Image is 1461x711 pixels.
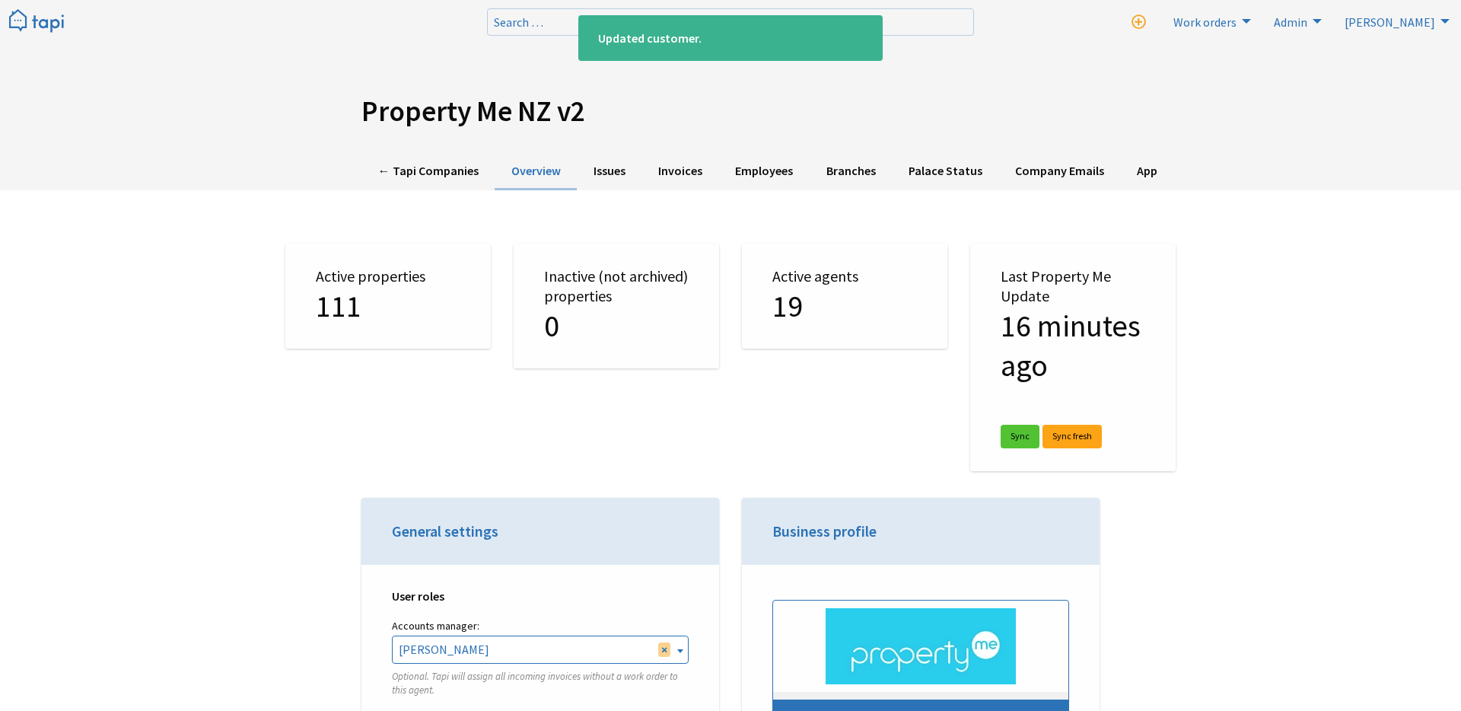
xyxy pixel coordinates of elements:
div: Active properties [285,244,491,349]
i: New work order [1132,15,1146,30]
a: ← Tapi Companies [361,153,495,190]
h1: Property Me NZ v2 [361,94,1100,129]
a: Invoices [642,153,719,190]
a: Palace Status [892,153,998,190]
span: 0 [544,307,559,345]
h3: General settings [392,521,689,542]
div: Inactive (not archived) properties [514,244,719,368]
strong: User roles [392,588,444,604]
span: 23/9/2025 at 10:05am [1001,307,1141,384]
a: Work orders [1164,9,1255,33]
span: Admin [1274,14,1307,30]
a: Issues [577,153,641,190]
span: 111 [316,287,361,325]
span: Josh Sali [393,636,688,662]
div: Updated customer. [578,15,883,61]
h3: Business profile [772,521,1069,542]
li: Rebekah [1335,9,1453,33]
a: Admin [1265,9,1326,33]
p: Optional. Tapi will assign all incoming invoices without a work order to this agent. [392,670,689,697]
a: Branches [810,153,892,190]
span: 19 [772,287,803,325]
div: Active agents [742,244,947,349]
a: Employees [719,153,810,190]
span: Search … [494,14,543,30]
div: Last Property Me Update [970,244,1176,471]
a: Overview [495,153,577,190]
a: App [1121,153,1174,190]
a: Sync fresh [1042,425,1102,448]
label: Accounts manager: [392,617,689,636]
a: Sync [1001,425,1039,448]
span: [PERSON_NAME] [1345,14,1435,30]
a: Company Emails [998,153,1120,190]
span: Work orders [1173,14,1237,30]
span: Remove all items [658,642,670,656]
img: Tapi logo [9,9,64,34]
span: Josh Sali [392,636,689,663]
img: .jpg [826,608,1016,684]
a: [PERSON_NAME] [1335,9,1453,33]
